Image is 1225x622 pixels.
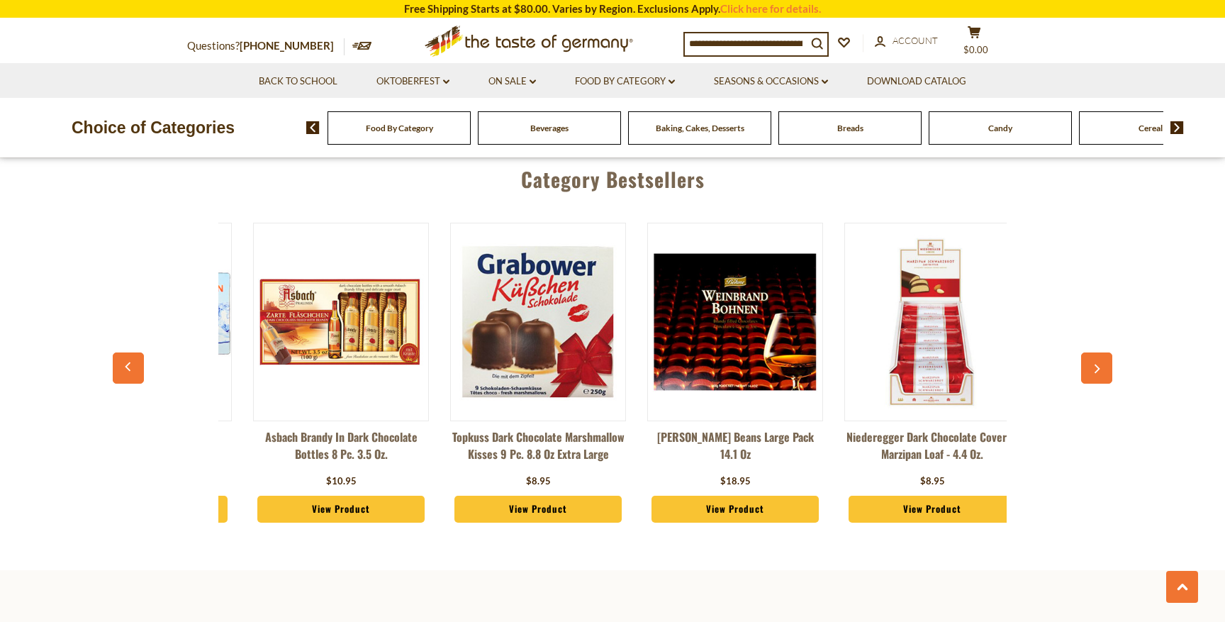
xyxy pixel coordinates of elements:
[240,39,334,52] a: [PHONE_NUMBER]
[988,123,1012,133] a: Candy
[254,235,428,409] img: Asbach Brandy in Dark Chocolate Bottles 8 pc. 3.5 oz.
[187,37,345,55] p: Questions?
[259,74,337,89] a: Back to School
[253,428,429,471] a: Asbach Brandy in Dark Chocolate Bottles 8 pc. 3.5 oz.
[837,123,863,133] a: Breads
[849,496,1016,523] a: View Product
[648,235,822,409] img: Boehme Brandy Beans Large Pack 14.1 oz
[651,496,819,523] a: View Product
[326,474,357,489] div: $10.95
[257,496,425,523] a: View Product
[844,428,1020,471] a: Niederegger Dark Chocolate Covered Marzipan Loaf - 4.4 oz.
[845,235,1019,409] img: Niederegger Dark Chocolate Covered Marzipan Loaf - 4.4 oz.
[120,147,1105,205] div: Category Bestsellers
[714,74,828,89] a: Seasons & Occasions
[720,2,821,15] a: Click here for details.
[530,123,569,133] a: Beverages
[875,33,938,49] a: Account
[656,123,744,133] a: Baking, Cakes, Desserts
[376,74,449,89] a: Oktoberfest
[306,121,320,134] img: previous arrow
[450,428,626,471] a: Topkuss Dark Chocolate Marshmallow Kisses 9 pc. 8.8 oz Extra Large
[526,474,551,489] div: $8.95
[893,35,938,46] span: Account
[720,474,751,489] div: $18.95
[1139,123,1163,133] a: Cereal
[953,26,995,61] button: $0.00
[575,74,675,89] a: Food By Category
[920,474,945,489] div: $8.95
[867,74,966,89] a: Download Catalog
[454,496,622,523] a: View Product
[647,428,823,471] a: [PERSON_NAME] Beans Large Pack 14.1 oz
[963,44,988,55] span: $0.00
[1170,121,1184,134] img: next arrow
[488,74,536,89] a: On Sale
[451,235,625,409] img: Topkuss Dark Chocolate Marshmallow Kisses 9 pc. 8.8 oz Extra Large
[366,123,433,133] a: Food By Category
